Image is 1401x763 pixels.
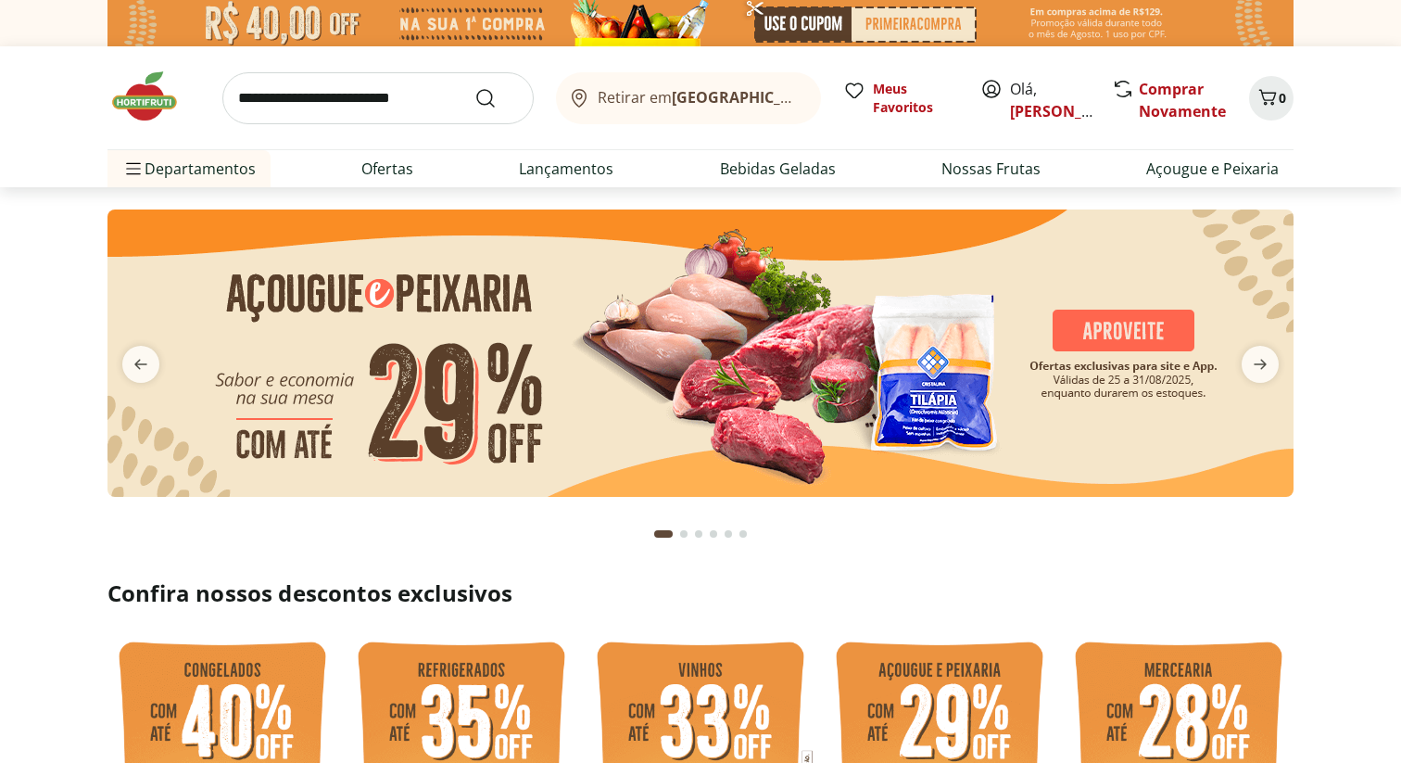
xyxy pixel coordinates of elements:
a: Bebidas Geladas [720,158,836,180]
a: Açougue e Peixaria [1146,158,1279,180]
span: 0 [1279,89,1286,107]
button: Retirar em[GEOGRAPHIC_DATA]/[GEOGRAPHIC_DATA] [556,72,821,124]
a: Lançamentos [519,158,613,180]
span: Departamentos [122,146,256,191]
span: Olá, [1010,78,1092,122]
button: Carrinho [1249,76,1294,121]
img: açougue [107,210,1294,497]
button: next [1227,346,1294,383]
span: Retirar em [598,89,802,106]
img: Hortifruti [107,69,200,124]
a: Ofertas [361,158,413,180]
h2: Confira nossos descontos exclusivos [107,579,1294,608]
a: Comprar Novamente [1139,79,1226,121]
button: Go to page 3 from fs-carousel [691,512,706,556]
input: search [222,72,534,124]
button: Go to page 6 from fs-carousel [736,512,751,556]
button: Current page from fs-carousel [650,512,676,556]
span: Meus Favoritos [873,80,958,117]
button: Menu [122,146,145,191]
a: Meus Favoritos [843,80,958,117]
button: Submit Search [474,87,519,109]
button: previous [107,346,174,383]
a: Nossas Frutas [941,158,1041,180]
b: [GEOGRAPHIC_DATA]/[GEOGRAPHIC_DATA] [672,87,984,108]
button: Go to page 4 from fs-carousel [706,512,721,556]
button: Go to page 2 from fs-carousel [676,512,691,556]
a: [PERSON_NAME] [1010,101,1130,121]
button: Go to page 5 from fs-carousel [721,512,736,556]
